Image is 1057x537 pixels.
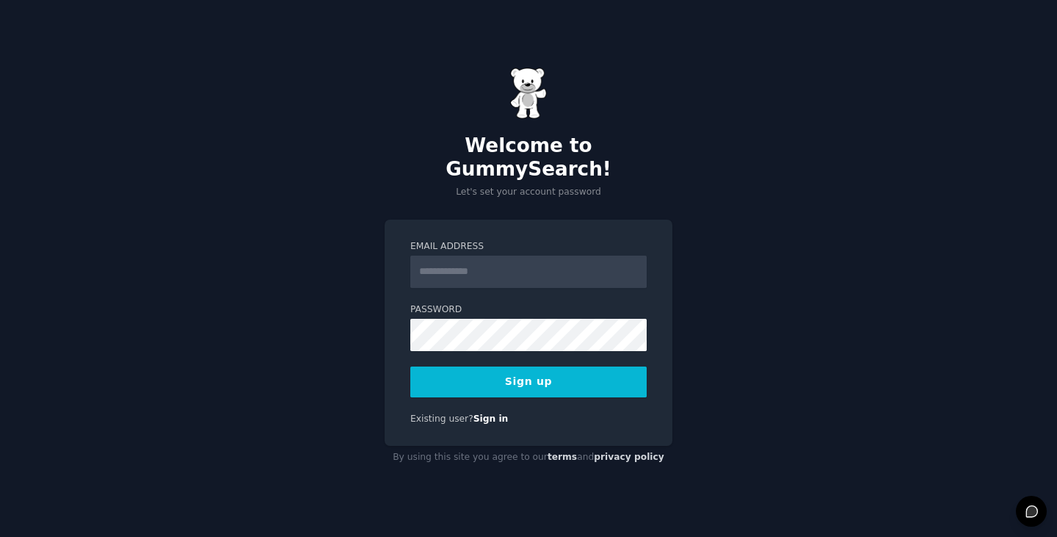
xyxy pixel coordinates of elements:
[594,452,664,462] a: privacy policy
[410,367,647,397] button: Sign up
[548,452,577,462] a: terms
[473,414,509,424] a: Sign in
[385,186,672,199] p: Let's set your account password
[410,303,647,317] label: Password
[385,446,672,469] div: By using this site you agree to our and
[385,134,672,181] h2: Welcome to GummySearch!
[410,240,647,253] label: Email Address
[410,414,473,424] span: Existing user?
[510,68,547,119] img: Gummy Bear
